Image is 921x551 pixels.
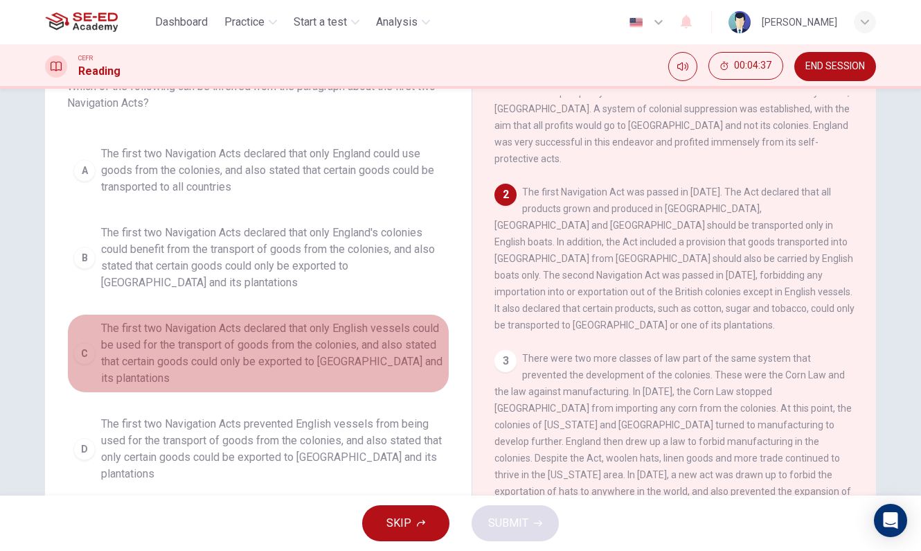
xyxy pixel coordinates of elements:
button: END SESSION [794,52,876,81]
img: SE-ED Academy logo [45,8,118,36]
div: D [73,438,96,460]
button: Dashboard [150,10,213,35]
span: Analysis [376,14,418,30]
span: END SESSION [805,61,865,72]
span: 00:04:37 [734,60,771,71]
a: SE-ED Academy logo [45,8,150,36]
div: 2 [494,184,517,206]
button: CThe first two Navigation Acts declared that only English vessels could be used for the transport... [67,314,449,393]
span: Start a test [294,14,347,30]
span: Practice [224,14,265,30]
div: Open Intercom Messenger [874,504,907,537]
button: Start a test [288,10,365,35]
img: Profile picture [728,11,751,33]
button: Practice [219,10,283,35]
button: Analysis [370,10,436,35]
span: The first two Navigation Acts declared that only English vessels could be used for the transport ... [101,320,443,387]
button: 00:04:37 [708,52,783,80]
img: en [627,17,645,28]
div: Hide [708,52,783,81]
div: 3 [494,350,517,372]
div: A [73,159,96,182]
div: C [73,342,96,365]
button: AThe first two Navigation Acts declared that only England could use goods from the colonies, and ... [67,139,449,202]
div: [PERSON_NAME] [762,14,837,30]
span: The first two Navigation Acts prevented English vessels from being used for the transport of good... [101,416,443,482]
button: SKIP [362,505,449,541]
span: Dashboard [155,14,208,30]
button: BThe first two Navigation Acts declared that only England's colonies could benefit from the trans... [67,218,449,297]
span: The first two Navigation Acts declared that only England's colonies could benefit from the transp... [101,225,443,291]
span: The first Navigation Act was passed in [DATE]. The Act declared that all products grown and produ... [494,186,855,331]
div: Mute [668,52,697,81]
span: SKIP [386,514,411,533]
span: Which of the following can be inferred from the paragraph about the first two Navigation Acts? [67,78,449,112]
h1: Reading [78,63,120,80]
span: There were two more classes of law part of the same system that prevented the development of the ... [494,353,852,547]
span: CEFR [78,53,93,63]
div: B [73,247,96,269]
span: The first two Navigation Acts declared that only England could use goods from the colonies, and a... [101,146,443,195]
button: DThe first two Navigation Acts prevented English vessels from being used for the transport of goo... [67,410,449,489]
